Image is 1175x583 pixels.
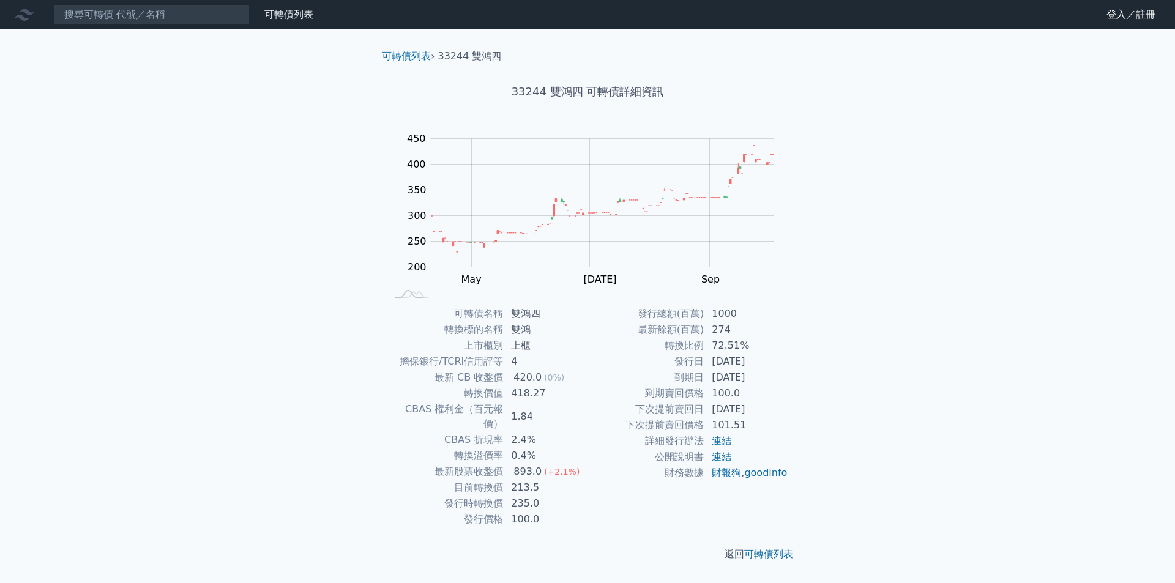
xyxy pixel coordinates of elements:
[387,306,504,322] td: 可轉債名稱
[372,547,803,562] p: 返回
[587,417,704,433] td: 下次提前賣回價格
[387,401,504,432] td: CBAS 權利金（百元報價）
[387,322,504,338] td: 轉換標的名稱
[504,306,587,322] td: 雙鴻四
[544,373,564,382] span: (0%)
[511,464,544,479] div: 893.0
[387,354,504,369] td: 擔保銀行/TCRI信用評等
[704,417,788,433] td: 101.51
[587,385,704,401] td: 到期賣回價格
[504,432,587,448] td: 2.4%
[704,369,788,385] td: [DATE]
[587,433,704,449] td: 詳細發行辦法
[387,480,504,496] td: 目前轉換價
[511,370,544,385] div: 420.0
[504,511,587,527] td: 100.0
[744,467,787,478] a: goodinfo
[704,306,788,322] td: 1000
[54,4,250,25] input: 搜尋可轉債 代號／名稱
[504,354,587,369] td: 4
[504,496,587,511] td: 235.0
[504,322,587,338] td: 雙鴻
[587,401,704,417] td: 下次提前賣回日
[407,133,426,144] tspan: 450
[408,261,427,273] tspan: 200
[504,448,587,464] td: 0.4%
[387,464,504,480] td: 最新股票收盤價
[382,49,435,64] li: ›
[387,432,504,448] td: CBAS 折現率
[387,369,504,385] td: 最新 CB 收盤價
[407,158,426,170] tspan: 400
[701,273,720,285] tspan: Sep
[401,133,793,310] g: Chart
[504,385,587,401] td: 418.27
[504,480,587,496] td: 213.5
[408,184,427,196] tspan: 350
[587,322,704,338] td: 最新餘額(百萬)
[387,511,504,527] td: 發行價格
[387,496,504,511] td: 發行時轉換價
[587,449,704,465] td: 公開說明書
[504,401,587,432] td: 1.84
[438,49,502,64] li: 33244 雙鴻四
[704,385,788,401] td: 100.0
[461,273,482,285] tspan: May
[1097,5,1165,24] a: 登入／註冊
[587,338,704,354] td: 轉換比例
[587,465,704,481] td: 財務數據
[587,369,704,385] td: 到期日
[704,338,788,354] td: 72.51%
[587,306,704,322] td: 發行總額(百萬)
[704,465,788,481] td: ,
[704,354,788,369] td: [DATE]
[408,236,427,247] tspan: 250
[504,338,587,354] td: 上櫃
[387,338,504,354] td: 上市櫃別
[387,448,504,464] td: 轉換溢價率
[587,354,704,369] td: 發行日
[264,9,313,20] a: 可轉債列表
[704,401,788,417] td: [DATE]
[544,467,580,477] span: (+2.1%)
[408,210,427,221] tspan: 300
[712,451,731,462] a: 連結
[704,322,788,338] td: 274
[372,83,803,100] h1: 33244 雙鴻四 可轉債詳細資訊
[387,385,504,401] td: 轉換價值
[712,467,741,478] a: 財報狗
[583,273,616,285] tspan: [DATE]
[712,435,731,447] a: 連結
[382,50,431,62] a: 可轉債列表
[744,548,793,560] a: 可轉債列表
